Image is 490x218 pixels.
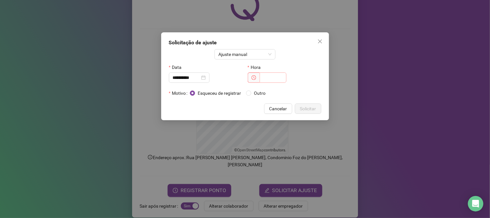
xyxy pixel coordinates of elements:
span: Cancelar [269,105,287,112]
span: Outro [251,90,268,97]
span: Esqueceu de registrar [195,90,244,97]
button: Cancelar [264,104,292,114]
div: Open Intercom Messenger [468,196,484,212]
button: Close [315,36,325,47]
span: Ajuste manual [218,49,272,59]
span: clock-circle [252,75,256,80]
label: Hora [248,62,265,72]
label: Data [169,62,186,72]
label: Motivo [169,88,190,98]
span: close [318,39,323,44]
button: Solicitar [295,104,321,114]
div: Solicitação de ajuste [169,39,321,47]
